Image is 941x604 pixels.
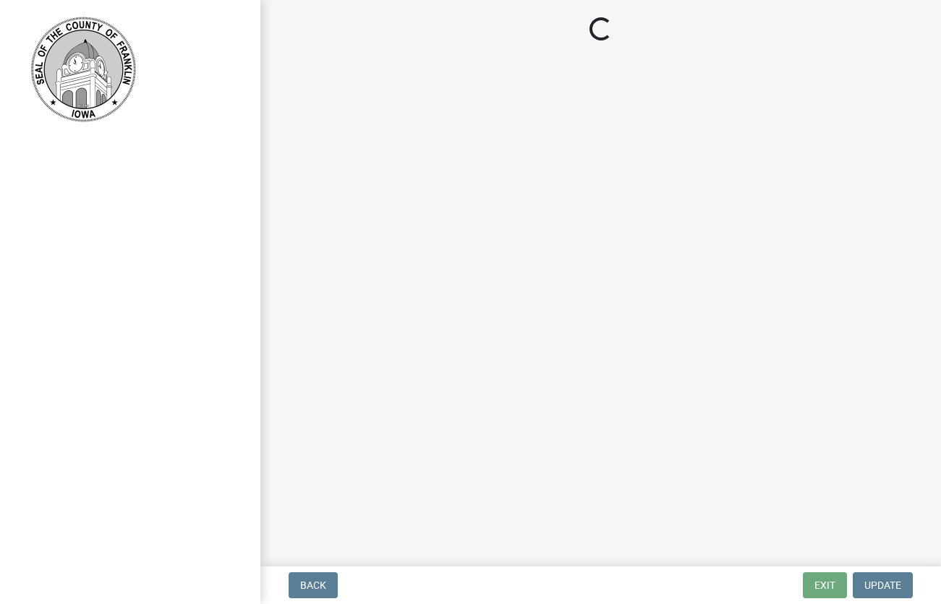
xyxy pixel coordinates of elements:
button: Update [853,572,913,598]
button: Back [289,572,338,598]
img: Franklin County, Iowa [29,15,137,124]
span: Back [300,579,326,591]
button: Exit [803,572,847,598]
span: Update [864,579,901,591]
